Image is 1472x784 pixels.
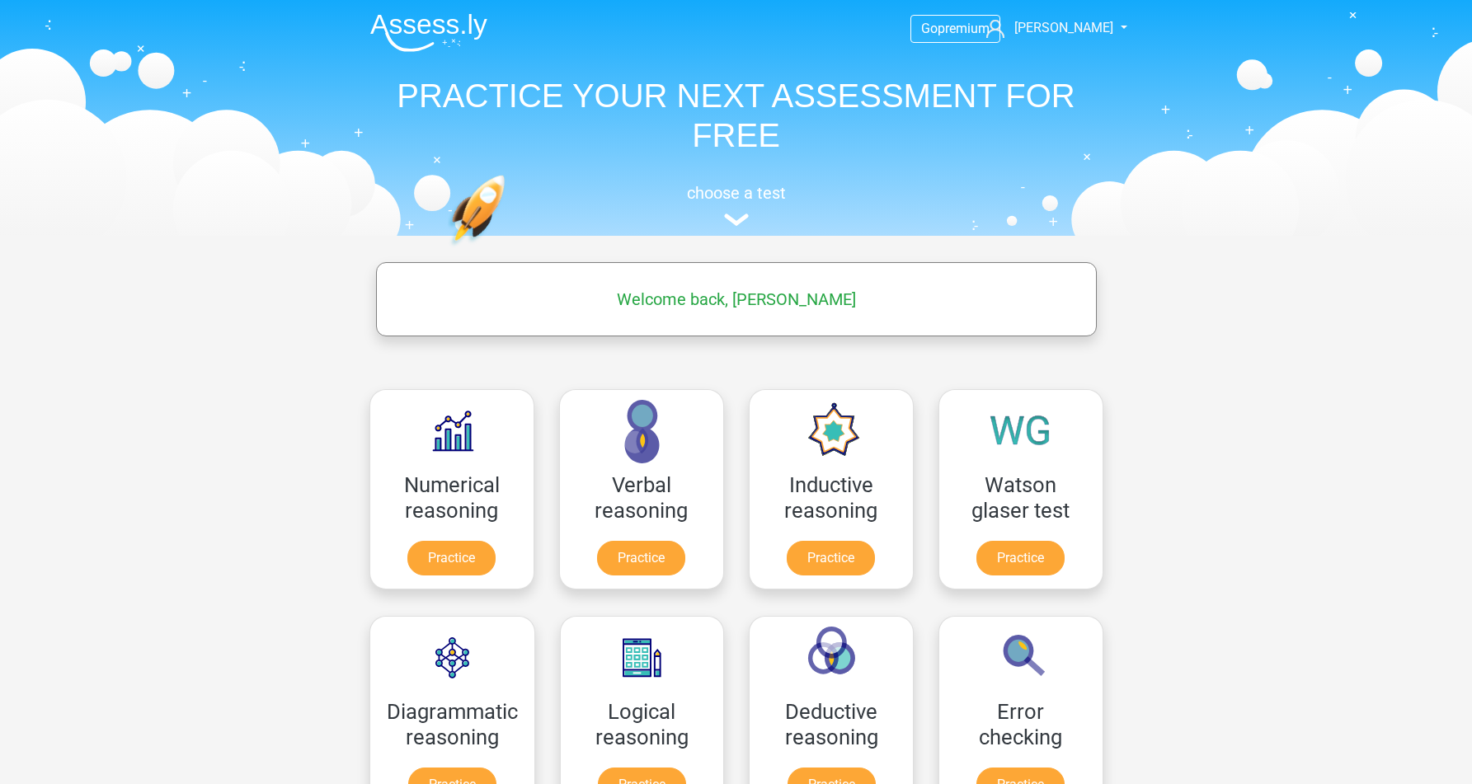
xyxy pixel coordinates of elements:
span: premium [938,21,990,36]
a: choose a test [357,183,1116,227]
h1: PRACTICE YOUR NEXT ASSESSMENT FOR FREE [357,76,1116,155]
span: Go [921,21,938,36]
a: Practice [787,541,875,575]
img: Assessly [370,13,487,52]
img: practice [448,175,569,324]
h5: choose a test [357,183,1116,203]
h5: Welcome back, [PERSON_NAME] [384,289,1089,309]
a: Practice [976,541,1065,575]
a: Practice [407,541,496,575]
a: Gopremium [911,17,999,40]
span: [PERSON_NAME] [1014,20,1113,35]
a: [PERSON_NAME] [980,18,1115,38]
a: Practice [597,541,685,575]
img: assessment [724,214,749,226]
